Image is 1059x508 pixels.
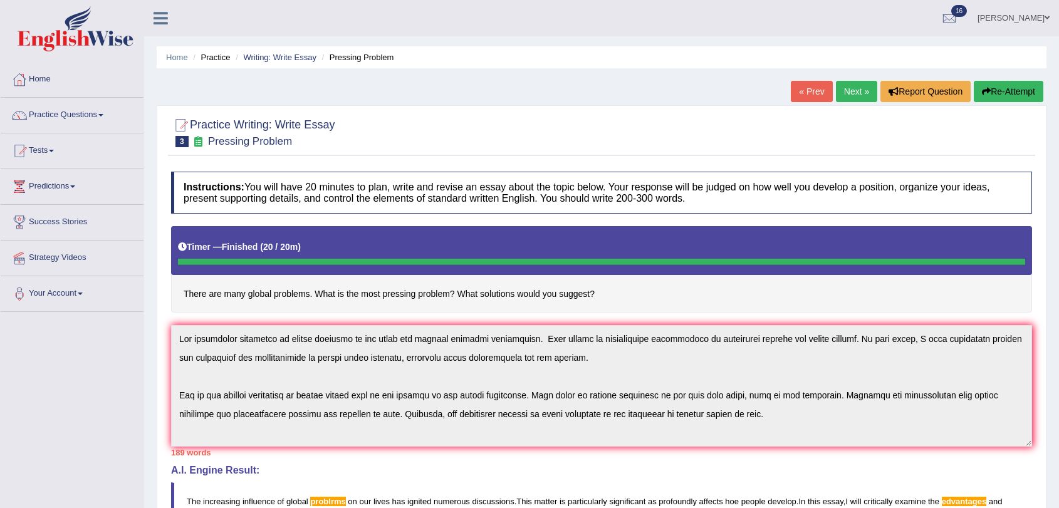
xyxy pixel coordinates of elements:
[741,497,766,506] span: people
[286,497,308,506] span: global
[175,136,189,147] span: 3
[171,116,335,147] h2: Practice Writing: Write Essay
[535,497,558,506] span: matter
[187,497,201,506] span: The
[171,447,1032,459] div: 189 words
[808,497,820,506] span: this
[192,136,205,148] small: Exam occurring question
[208,135,292,147] small: Pressing Problem
[407,497,431,506] span: ignited
[263,242,298,252] b: 20 / 20m
[310,497,345,506] span: Possible spelling mistake found. (did you mean: problems)
[348,497,357,506] span: on
[243,53,316,62] a: Writing: Write Essay
[171,465,1032,476] h4: A.I. Engine Result:
[298,242,301,252] b: )
[845,497,848,506] span: I
[319,51,394,63] li: Pressing Problem
[184,182,244,192] b: Instructions:
[942,497,987,506] span: Possible spelling mistake found. (did you mean: advantages)
[434,497,470,506] span: numerous
[190,51,230,63] li: Practice
[278,497,284,506] span: of
[560,497,565,506] span: is
[359,497,371,506] span: our
[1,241,143,272] a: Strategy Videos
[863,497,892,506] span: critically
[768,497,796,506] span: develop
[850,497,862,506] span: will
[472,497,514,506] span: discussions
[798,497,805,506] span: In
[1,133,143,165] a: Tests
[974,81,1043,102] button: Re-Attempt
[791,81,832,102] a: « Prev
[1,276,143,308] a: Your Account
[516,497,532,506] span: This
[648,497,657,506] span: as
[880,81,971,102] button: Report Question
[1,98,143,129] a: Practice Questions
[1,169,143,200] a: Predictions
[823,497,843,506] span: essay
[951,5,967,17] span: 16
[1,205,143,236] a: Success Stories
[392,497,405,506] span: has
[166,53,188,62] a: Home
[928,497,939,506] span: the
[1,62,143,93] a: Home
[609,497,645,506] span: significant
[178,242,301,252] h5: Timer —
[222,242,258,252] b: Finished
[895,497,926,506] span: examine
[699,497,723,506] span: affects
[989,497,1003,506] span: and
[260,242,263,252] b: (
[203,497,240,506] span: increasing
[568,497,607,506] span: particularly
[659,497,697,506] span: profoundly
[373,497,390,506] span: lives
[171,172,1032,214] h4: You will have 20 minutes to plan, write and revise an essay about the topic below. Your response ...
[836,81,877,102] a: Next »
[725,497,739,506] span: hoe
[243,497,275,506] span: influence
